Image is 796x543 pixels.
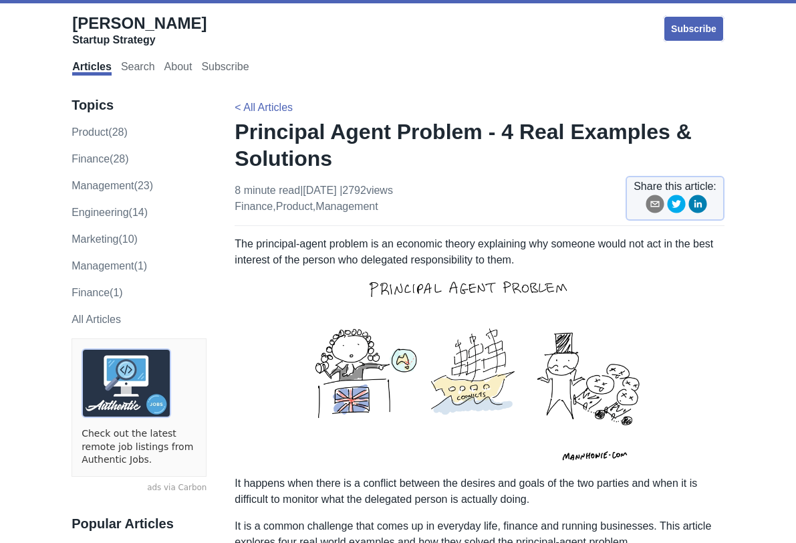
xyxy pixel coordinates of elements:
a: marketing(10) [72,233,138,245]
a: Subscribe [663,15,724,42]
a: product [276,201,313,212]
a: finance [235,201,273,212]
a: < All Articles [235,102,293,113]
a: management(23) [72,180,153,191]
img: principal-agent-problem [300,268,660,475]
a: Management(1) [72,260,147,271]
h3: Popular Articles [72,516,207,532]
a: ads via Carbon [72,482,207,494]
a: Articles [72,61,112,76]
a: Search [121,61,155,76]
div: Startup Strategy [72,33,207,47]
a: product(28) [72,126,128,138]
p: The principal-agent problem is an economic theory explaining why someone would not act in the bes... [235,236,724,508]
a: All Articles [72,314,121,325]
a: About [164,61,192,76]
a: finance(28) [72,153,128,165]
button: email [646,195,664,218]
button: twitter [667,195,686,218]
span: [PERSON_NAME] [72,14,207,32]
span: | 2792 views [340,185,393,196]
span: Share this article: [634,179,716,195]
h1: Principal Agent Problem - 4 Real Examples & Solutions [235,118,724,172]
a: management [315,201,378,212]
button: linkedin [688,195,707,218]
a: Check out the latest remote job listings from Authentic Jobs. [82,427,196,467]
img: ads via Carbon [82,348,171,418]
p: 8 minute read | [DATE] , , [235,183,393,215]
h3: Topics [72,97,207,114]
a: [PERSON_NAME]Startup Strategy [72,13,207,47]
a: Finance(1) [72,287,122,298]
a: Subscribe [201,61,249,76]
a: engineering(14) [72,207,148,218]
